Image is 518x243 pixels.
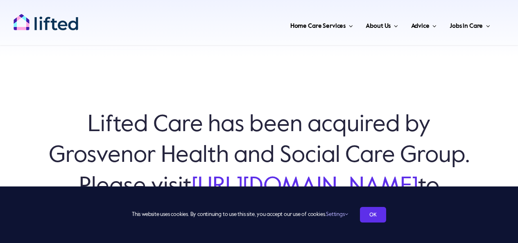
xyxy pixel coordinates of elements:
[411,20,430,33] span: Advice
[409,12,439,37] a: Advice
[41,110,477,233] h6: Lifted Care has been acquired by Grosvenor Health and Social Care Group. Please visit to arrange ...
[450,20,483,33] span: Jobs in Care
[366,20,391,33] span: About Us
[192,175,418,198] a: [URL][DOMAIN_NAME]
[97,12,493,37] nav: Main Menu
[132,208,348,221] span: This website uses cookies. By continuing to use this site, you accept our use of cookies.
[326,212,348,217] a: Settings
[290,20,346,33] span: Home Care Services
[288,12,355,37] a: Home Care Services
[360,207,386,223] a: OK
[13,14,79,22] a: lifted-logo
[447,12,493,37] a: Jobs in Care
[363,12,400,37] a: About Us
